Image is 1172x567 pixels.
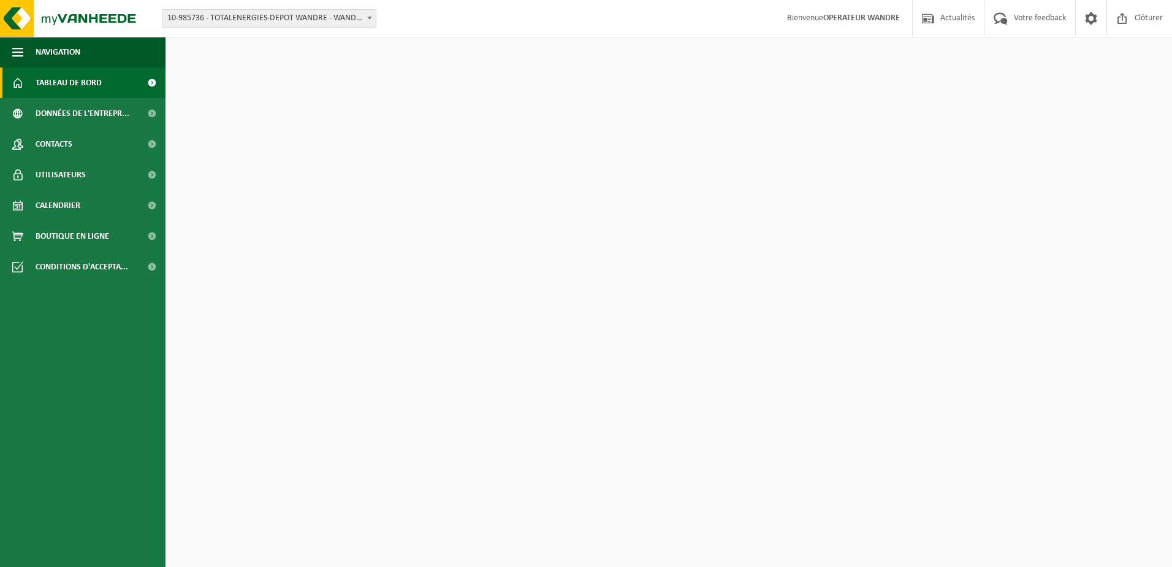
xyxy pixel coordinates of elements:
[162,10,376,27] span: 10-985736 - TOTALENERGIES-DEPOT WANDRE - WANDRE
[36,37,80,67] span: Navigation
[36,252,128,282] span: Conditions d'accepta...
[36,67,102,98] span: Tableau de bord
[823,13,900,23] strong: OPERATEUR WANDRE
[36,221,109,252] span: Boutique en ligne
[36,129,72,160] span: Contacts
[36,160,86,190] span: Utilisateurs
[36,98,129,129] span: Données de l'entrepr...
[162,9,376,28] span: 10-985736 - TOTALENERGIES-DEPOT WANDRE - WANDRE
[36,190,80,221] span: Calendrier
